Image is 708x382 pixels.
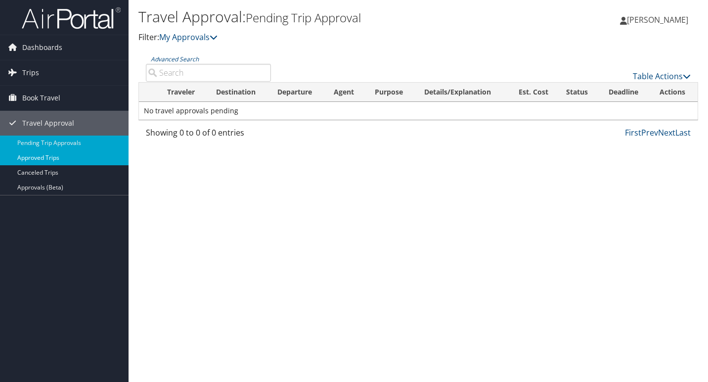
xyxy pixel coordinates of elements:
th: Deadline: activate to sort column descending [600,83,651,102]
a: My Approvals [159,32,218,43]
a: Last [675,127,691,138]
a: First [625,127,641,138]
span: Trips [22,60,39,85]
a: Table Actions [633,71,691,82]
a: [PERSON_NAME] [620,5,698,35]
span: Dashboards [22,35,62,60]
a: Advanced Search [151,55,199,63]
span: Travel Approval [22,111,74,136]
p: Filter: [138,31,512,44]
div: Showing 0 to 0 of 0 entries [146,127,271,143]
span: Book Travel [22,86,60,110]
input: Advanced Search [146,64,271,82]
th: Purpose [366,83,415,102]
th: Agent [325,83,366,102]
h1: Travel Approval: [138,6,512,27]
th: Departure: activate to sort column ascending [268,83,325,102]
th: Actions [651,83,698,102]
a: Prev [641,127,658,138]
td: No travel approvals pending [139,102,698,120]
th: Traveler: activate to sort column ascending [158,83,207,102]
th: Status: activate to sort column ascending [557,83,600,102]
img: airportal-logo.png [22,6,121,30]
a: Next [658,127,675,138]
span: [PERSON_NAME] [627,14,688,25]
th: Details/Explanation [415,83,506,102]
th: Destination: activate to sort column ascending [207,83,269,102]
th: Est. Cost: activate to sort column ascending [506,83,557,102]
small: Pending Trip Approval [246,9,361,26]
